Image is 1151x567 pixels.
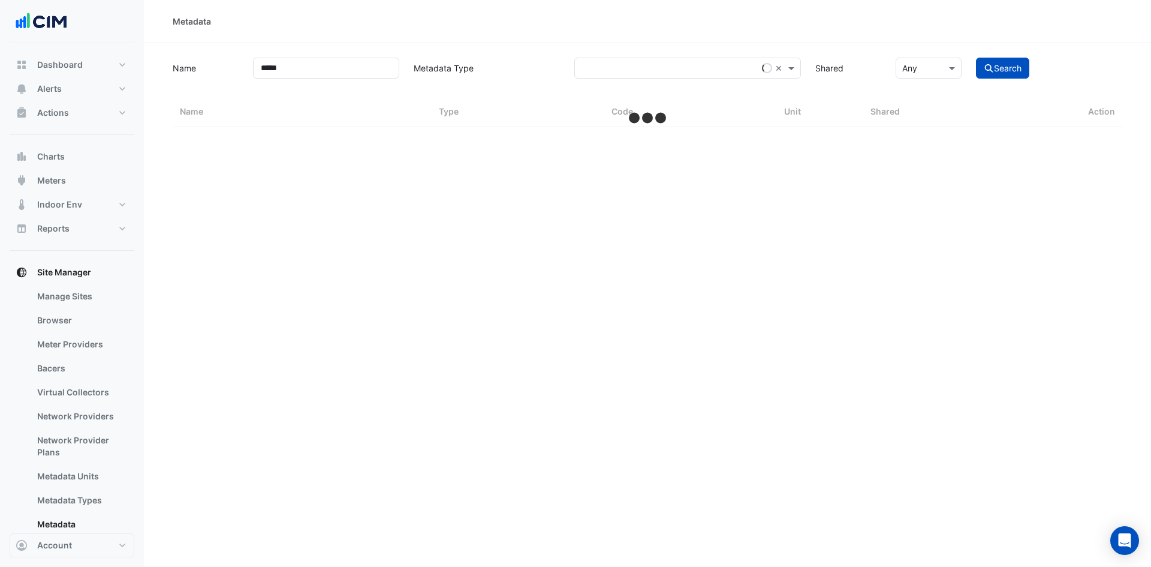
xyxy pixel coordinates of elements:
label: Name [165,58,246,79]
button: Actions [10,101,134,125]
span: Alerts [37,83,62,95]
app-icon: Charts [16,151,28,163]
a: Bacers [28,356,134,380]
span: Indoor Env [37,199,82,211]
span: Actions [37,107,69,119]
div: Metadata [173,15,211,28]
span: Action [1088,105,1115,119]
span: Charts [37,151,65,163]
app-icon: Alerts [16,83,28,95]
a: Network Provider Plans [28,428,134,464]
a: Virtual Collectors [28,380,134,404]
button: Alerts [10,77,134,101]
a: Browser [28,308,134,332]
span: Code [611,106,633,116]
app-icon: Indoor Env [16,199,28,211]
span: Shared [870,106,900,116]
img: Company Logo [14,10,68,34]
a: Meter Providers [28,332,134,356]
span: Name [180,106,203,116]
a: Metadata [28,512,134,536]
a: Metadata Types [28,488,134,512]
app-icon: Reports [16,223,28,235]
label: Metadata Type [406,58,567,79]
label: Shared [808,58,888,79]
a: Network Providers [28,404,134,428]
a: Manage Sites [28,284,134,308]
button: Search [976,58,1030,79]
div: Open Intercom Messenger [1110,526,1139,555]
button: Dashboard [10,53,134,77]
button: Meters [10,169,134,193]
span: Site Manager [37,266,91,278]
button: Site Manager [10,260,134,284]
app-icon: Dashboard [16,59,28,71]
span: Unit [784,106,801,116]
button: Indoor Env [10,193,134,217]
app-icon: Site Manager [16,266,28,278]
span: Dashboard [37,59,83,71]
span: Clear [775,62,785,74]
span: Meters [37,175,66,187]
span: Account [37,539,72,551]
a: Metadata Units [28,464,134,488]
button: Reports [10,217,134,241]
app-icon: Meters [16,175,28,187]
span: Reports [37,223,70,235]
app-icon: Actions [16,107,28,119]
span: Type [439,106,459,116]
button: Charts [10,145,134,169]
button: Account [10,533,134,557]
